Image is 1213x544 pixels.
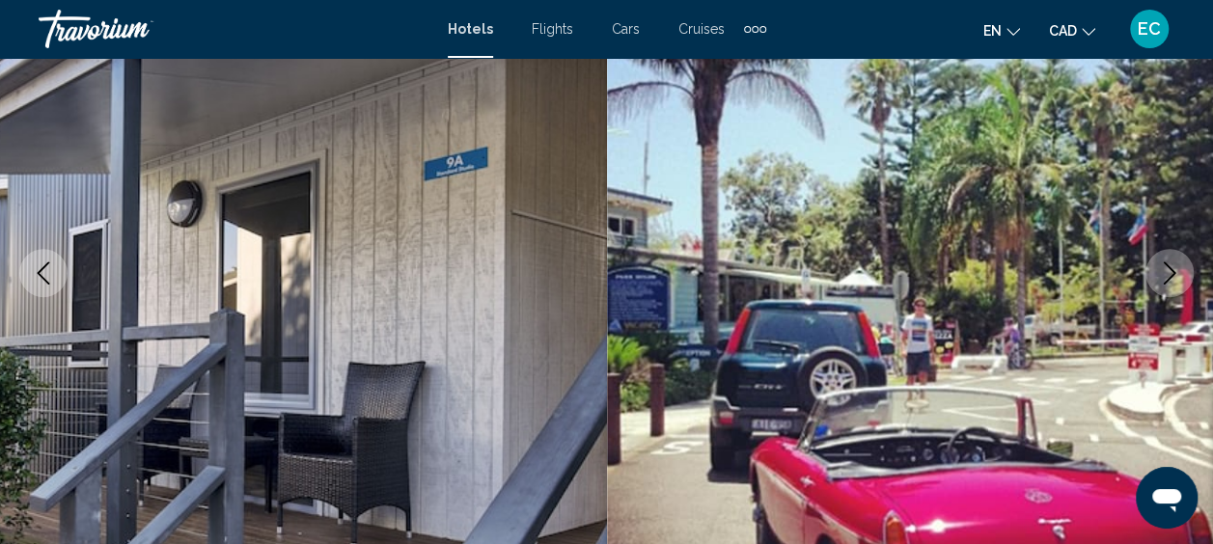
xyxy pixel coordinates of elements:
a: Travorium [39,10,428,48]
span: CAD [1049,23,1077,39]
a: Hotels [448,21,493,37]
button: Change language [983,16,1020,44]
a: Cars [612,21,640,37]
span: en [983,23,1002,39]
button: Change currency [1049,16,1095,44]
button: User Menu [1124,9,1174,49]
a: Cruises [678,21,725,37]
span: EC [1138,19,1161,39]
a: Flights [532,21,573,37]
iframe: Button to launch messaging window [1136,467,1198,529]
button: Extra navigation items [744,14,766,44]
button: Previous image [19,249,68,297]
button: Next image [1145,249,1194,297]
